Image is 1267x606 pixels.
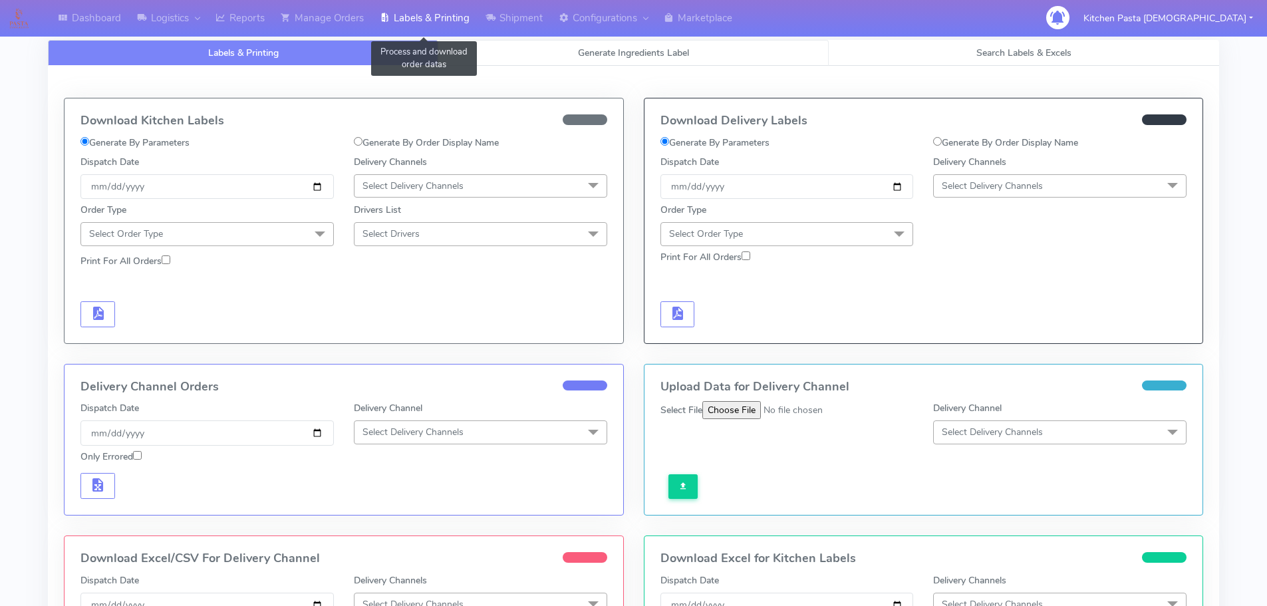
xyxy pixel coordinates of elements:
label: Generate By Order Display Name [354,136,499,150]
label: Print For All Orders [80,254,170,268]
label: Order Type [660,203,706,217]
span: Select Drivers [362,227,420,240]
label: Delivery Channels [354,155,427,169]
label: Delivery Channels [933,573,1006,587]
span: Select Delivery Channels [362,426,464,438]
span: Search Labels & Excels [976,47,1071,59]
input: Generate By Parameters [80,137,89,146]
label: Generate By Parameters [660,136,770,150]
span: Labels & Printing [208,47,279,59]
label: Dispatch Date [660,573,719,587]
input: Print For All Orders [162,255,170,264]
label: Delivery Channel [354,401,422,415]
label: Dispatch Date [80,155,139,169]
input: Generate By Parameters [660,137,669,146]
label: Delivery Channels [354,573,427,587]
input: Print For All Orders [742,251,750,260]
h4: Download Excel/CSV For Delivery Channel [80,552,607,565]
label: Print For All Orders [660,250,750,264]
label: Order Type [80,203,126,217]
label: Only Errored [80,450,142,464]
h4: Download Excel for Kitchen Labels [660,552,1187,565]
label: Generate By Order Display Name [933,136,1078,150]
h4: Delivery Channel Orders [80,380,607,394]
label: Dispatch Date [80,401,139,415]
label: Delivery Channel [933,401,1002,415]
span: Select Order Type [89,227,163,240]
label: Generate By Parameters [80,136,190,150]
label: Drivers List [354,203,401,217]
span: Select Delivery Channels [362,180,464,192]
h4: Download Delivery Labels [660,114,1187,128]
button: Kitchen Pasta [DEMOGRAPHIC_DATA] [1073,5,1263,32]
input: Generate By Order Display Name [354,137,362,146]
span: Select Delivery Channels [942,180,1043,192]
span: Generate Ingredients Label [578,47,689,59]
label: Dispatch Date [80,573,139,587]
input: Only Errored [133,451,142,460]
label: Delivery Channels [933,155,1006,169]
h4: Upload Data for Delivery Channel [660,380,1187,394]
span: Select Order Type [669,227,743,240]
h4: Download Kitchen Labels [80,114,607,128]
span: Select Delivery Channels [942,426,1043,438]
label: Dispatch Date [660,155,719,169]
input: Generate By Order Display Name [933,137,942,146]
ul: Tabs [48,40,1219,66]
label: Select File [660,403,702,417]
